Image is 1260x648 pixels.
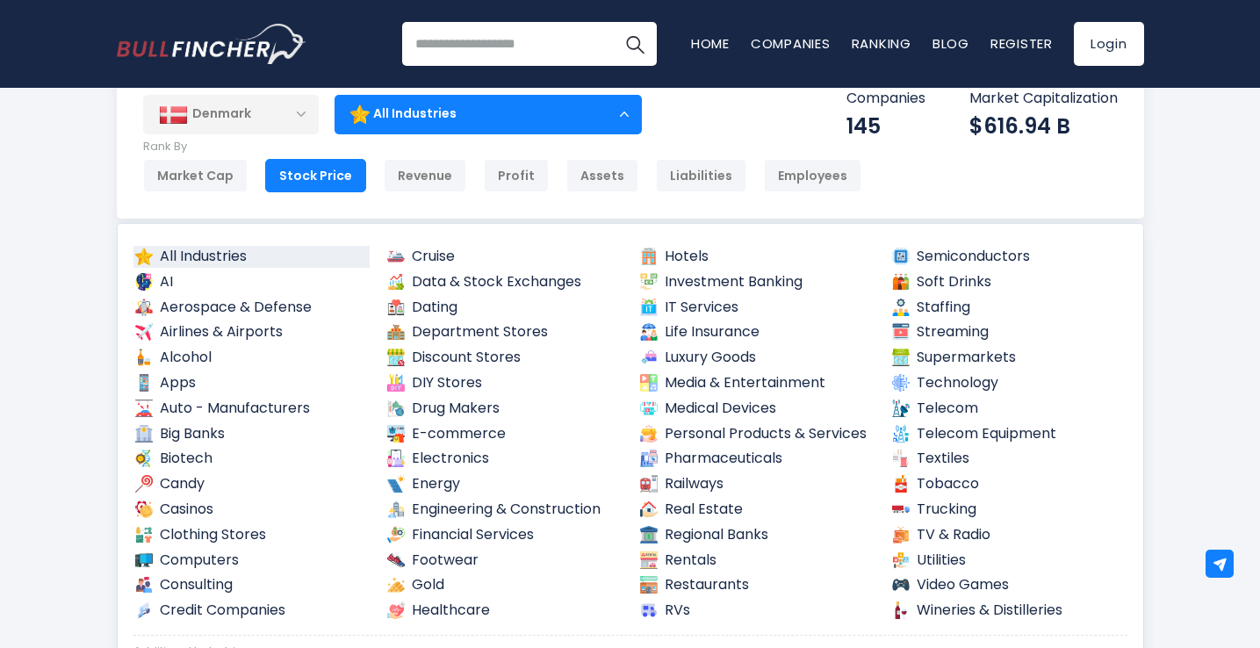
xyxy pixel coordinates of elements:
[638,473,875,495] a: Railways
[890,550,1127,572] a: Utilities
[890,321,1127,343] a: Streaming
[133,473,371,495] a: Candy
[385,524,623,546] a: Financial Services
[117,24,306,64] a: Go to homepage
[613,22,657,66] button: Search
[638,398,875,420] a: Medical Devices
[691,34,730,53] a: Home
[638,600,875,622] a: RVs
[385,423,623,445] a: E-commerce
[133,574,371,596] a: Consulting
[1074,22,1144,66] a: Login
[385,473,623,495] a: Energy
[638,372,875,394] a: Media & Entertainment
[385,246,623,268] a: Cruise
[385,600,623,622] a: Healthcare
[638,550,875,572] a: Rentals
[764,159,861,192] div: Employees
[638,574,875,596] a: Restaurants
[638,347,875,369] a: Luxury Goods
[133,499,371,521] a: Casinos
[385,297,623,319] a: Dating
[890,524,1127,546] a: TV & Radio
[385,321,623,343] a: Department Stores
[133,550,371,572] a: Computers
[385,347,623,369] a: Discount Stores
[335,94,642,134] div: All Industries
[484,159,549,192] div: Profit
[133,372,371,394] a: Apps
[846,112,925,140] div: 145
[133,524,371,546] a: Clothing Stores
[890,372,1127,394] a: Technology
[890,574,1127,596] a: Video Games
[143,95,319,133] div: Denmark
[890,297,1127,319] a: Staffing
[638,524,875,546] a: Regional Banks
[890,600,1127,622] a: Wineries & Distilleries
[638,246,875,268] a: Hotels
[890,246,1127,268] a: Semiconductors
[133,347,371,369] a: Alcohol
[969,112,1118,140] div: $616.94 B
[890,448,1127,470] a: Textiles
[385,271,623,293] a: Data & Stock Exchanges
[385,372,623,394] a: DIY Stores
[890,473,1127,495] a: Tobacco
[566,159,638,192] div: Assets
[638,321,875,343] a: Life Insurance
[638,423,875,445] a: Personal Products & Services
[117,24,306,64] img: Bullfincher logo
[638,297,875,319] a: IT Services
[133,297,371,319] a: Aerospace & Defense
[384,159,466,192] div: Revenue
[143,140,861,155] p: Rank By
[890,499,1127,521] a: Trucking
[890,423,1127,445] a: Telecom Equipment
[846,90,925,108] p: Companies
[385,574,623,596] a: Gold
[133,448,371,470] a: Biotech
[265,159,366,192] div: Stock Price
[385,448,623,470] a: Electronics
[990,34,1053,53] a: Register
[385,499,623,521] a: Engineering & Construction
[385,398,623,420] a: Drug Makers
[932,34,969,53] a: Blog
[133,246,371,268] a: All Industries
[133,423,371,445] a: Big Banks
[751,34,831,53] a: Companies
[969,90,1118,108] p: Market Capitalization
[385,550,623,572] a: Footwear
[890,347,1127,369] a: Supermarkets
[133,398,371,420] a: Auto - Manufacturers
[143,159,248,192] div: Market Cap
[133,600,371,622] a: Credit Companies
[638,448,875,470] a: Pharmaceuticals
[852,34,911,53] a: Ranking
[133,271,371,293] a: AI
[656,159,746,192] div: Liabilities
[890,398,1127,420] a: Telecom
[638,499,875,521] a: Real Estate
[890,271,1127,293] a: Soft Drinks
[638,271,875,293] a: Investment Banking
[133,321,371,343] a: Airlines & Airports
